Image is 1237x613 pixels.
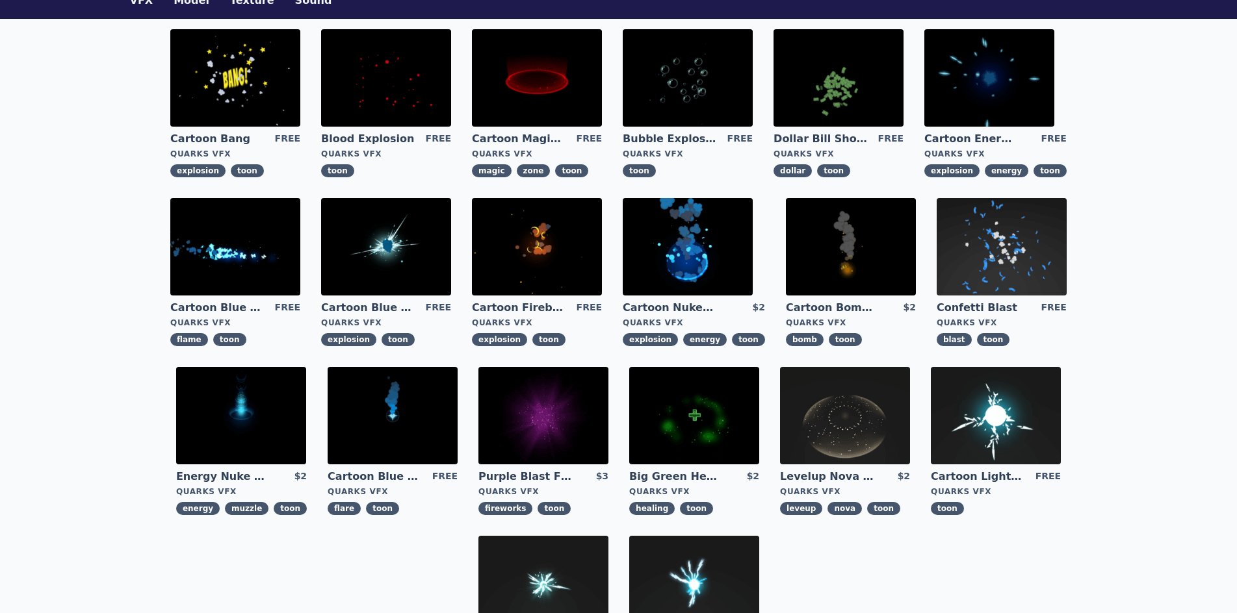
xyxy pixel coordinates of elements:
img: imgAlt [780,367,910,464]
div: Quarks VFX [321,149,451,159]
span: toon [732,333,765,346]
a: Confetti Blast [937,301,1030,315]
span: blast [937,333,972,346]
div: FREE [432,469,458,484]
span: magic [472,164,511,177]
span: explosion [623,333,678,346]
div: FREE [426,301,451,315]
span: energy [985,164,1028,177]
div: $2 [747,469,759,484]
span: toon [366,502,399,515]
span: energy [683,333,727,346]
div: $2 [294,469,307,484]
span: toon [931,502,964,515]
div: Quarks VFX [176,486,307,497]
span: zone [517,164,551,177]
div: Quarks VFX [472,149,602,159]
span: toon [231,164,264,177]
span: toon [680,502,713,515]
img: imgAlt [937,198,1067,295]
img: imgAlt [328,367,458,464]
span: toon [538,502,571,515]
div: Quarks VFX [623,149,753,159]
span: leveup [780,502,822,515]
span: toon [817,164,850,177]
a: Cartoon Bomb Fuse [786,301,879,315]
span: nova [827,502,862,515]
img: imgAlt [472,198,602,295]
a: Cartoon Magic Zone [472,132,566,146]
span: toon [555,164,588,177]
span: explosion [321,333,376,346]
img: imgAlt [478,367,608,464]
img: imgAlt [924,29,1054,127]
a: Dollar Bill Shower [774,132,867,146]
div: FREE [275,132,300,146]
div: Quarks VFX [170,318,300,328]
a: Cartoon Bang [170,132,264,146]
img: imgAlt [774,29,904,127]
div: FREE [1035,469,1061,484]
a: Cartoon Lightning Ball [931,469,1024,484]
div: $2 [752,301,764,315]
span: toon [867,502,900,515]
span: toon [274,502,307,515]
div: Quarks VFX [321,318,451,328]
div: FREE [1041,132,1066,146]
div: FREE [1041,301,1066,315]
div: Quarks VFX [786,318,916,328]
a: Cartoon Blue Flamethrower [170,301,264,315]
span: energy [176,502,220,515]
span: toon [623,164,656,177]
div: Quarks VFX [780,486,910,497]
div: FREE [577,301,602,315]
span: fireworks [478,502,532,515]
a: Cartoon Blue Flare [328,469,421,484]
span: explosion [170,164,226,177]
div: FREE [727,132,753,146]
a: Energy Nuke Muzzle Flash [176,469,270,484]
span: explosion [924,164,980,177]
div: $2 [903,301,915,315]
div: Quarks VFX [478,486,608,497]
img: imgAlt [629,367,759,464]
span: toon [382,333,415,346]
a: Bubble Explosion [623,132,716,146]
span: explosion [472,333,527,346]
a: Levelup Nova Effect [780,469,874,484]
div: $2 [898,469,910,484]
img: imgAlt [170,198,300,295]
a: Cartoon Energy Explosion [924,132,1018,146]
div: FREE [878,132,904,146]
div: Quarks VFX [937,318,1067,328]
a: Cartoon Nuke Energy Explosion [623,301,716,315]
span: dollar [774,164,812,177]
a: Cartoon Blue Gas Explosion [321,301,415,315]
img: imgAlt [931,367,1061,464]
a: Purple Blast Fireworks [478,469,572,484]
div: FREE [275,301,300,315]
img: imgAlt [786,198,916,295]
div: Quarks VFX [623,318,765,328]
img: imgAlt [321,29,451,127]
div: $3 [596,469,608,484]
div: FREE [426,132,451,146]
img: imgAlt [321,198,451,295]
span: toon [213,333,246,346]
span: toon [532,333,566,346]
div: Quarks VFX [328,486,458,497]
span: flame [170,333,208,346]
span: toon [321,164,354,177]
span: bomb [786,333,824,346]
div: Quarks VFX [931,486,1061,497]
a: Big Green Healing Effect [629,469,723,484]
a: Cartoon Fireball Explosion [472,301,566,315]
span: toon [977,333,1010,346]
div: Quarks VFX [170,149,300,159]
span: toon [829,333,862,346]
div: FREE [577,132,602,146]
div: Quarks VFX [774,149,904,159]
span: toon [1034,164,1067,177]
img: imgAlt [623,29,753,127]
div: Quarks VFX [629,486,759,497]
